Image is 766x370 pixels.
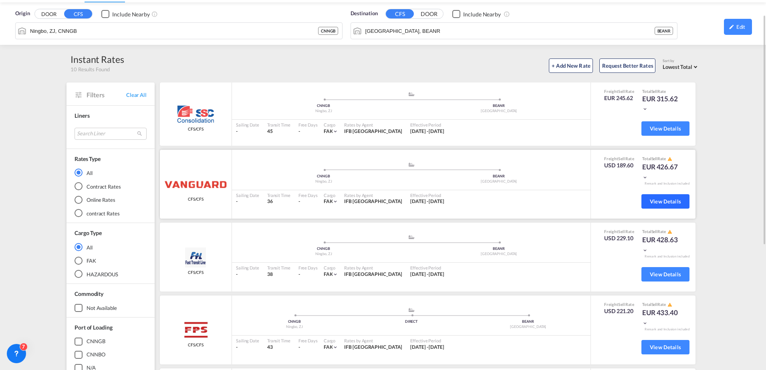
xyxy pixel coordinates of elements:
div: Total Rate [642,88,682,94]
div: Ningbo, ZJ [236,179,411,184]
md-checkbox: Checkbox No Ink [452,10,501,18]
span: Sell [618,156,625,161]
div: Effective Period [410,122,444,128]
span: View Details [650,198,681,205]
button: View Details [641,194,689,209]
div: Free Days [298,122,318,128]
div: BEANR [411,246,587,251]
div: USD 221.20 [604,307,634,315]
div: 15 Sep 2025 - 30 Sep 2025 [410,198,444,205]
md-icon: assets/icons/custom/ship-fill.svg [407,308,416,312]
span: Sell [651,89,658,94]
div: Rates by Agent [344,192,402,198]
div: IFB Belgium [344,198,402,205]
div: BEANR [655,27,673,35]
div: Include Nearby [463,10,501,18]
div: Cargo [324,122,339,128]
span: Filters [87,90,126,99]
span: Sell [618,302,625,307]
div: CNNGB [87,338,105,345]
div: Sailing Date [236,338,259,344]
div: Sailing Date [236,265,259,271]
div: - [236,271,259,278]
div: Freight Rate [604,88,634,94]
div: [GEOGRAPHIC_DATA] [411,179,587,184]
span: Port of Loading [75,324,113,331]
div: Free Days [298,192,318,198]
span: Clear All [126,91,147,99]
button: View Details [641,340,689,354]
div: Ningbo, ZJ [236,251,411,257]
div: Rates by Agent [344,338,402,344]
span: CFS/CFS [188,269,204,275]
span: IFB [GEOGRAPHIC_DATA] [344,128,402,134]
div: [GEOGRAPHIC_DATA] [411,251,587,257]
div: Rates Type [75,155,101,163]
div: Rates by Agent [344,122,402,128]
img: VANGUARD [162,175,230,195]
div: - [298,271,300,278]
div: CNNGB [318,27,338,35]
div: Cargo [324,265,339,271]
md-radio-button: FAK [75,257,147,265]
md-icon: Unchecked: Ignores neighbouring ports when fetching rates.Checked : Includes neighbouring ports w... [504,11,510,17]
div: USD 189.60 [604,161,634,169]
md-icon: icon-chevron-down [642,320,648,326]
div: DIRECT [353,319,470,324]
span: Liners [75,112,89,119]
md-input-container: Antwerp, BEANR [351,23,677,39]
span: View Details [650,344,681,350]
span: View Details [650,125,681,132]
div: Sort by [663,58,699,64]
md-icon: icon-chevron-down [642,247,648,253]
div: 38 [267,271,290,278]
input: Search by Port [365,25,655,37]
div: EUR 428.63 [642,235,682,254]
span: FAK [324,128,333,134]
div: Cargo [324,338,339,344]
md-radio-button: All [75,243,147,251]
div: CNNGB [236,246,411,251]
div: 36 [267,198,290,205]
div: - [298,198,300,205]
button: CFS [64,9,92,18]
div: CNNGB [236,319,353,324]
div: Cargo Type [75,229,102,237]
div: Freight Rate [604,156,634,161]
div: Free Days [298,338,318,344]
div: CNNGB [236,103,411,109]
md-checkbox: CNNBO [75,351,147,359]
span: View Details [650,271,681,277]
md-icon: assets/icons/custom/ship-fill.svg [407,163,416,167]
md-input-container: Ningbo, ZJ, CNNGB [16,23,342,39]
md-icon: Unchecked: Ignores neighbouring ports when fetching rates.Checked : Includes neighbouring ports w... [151,11,158,17]
span: FAK [324,344,333,350]
div: [GEOGRAPHIC_DATA] [470,324,587,330]
div: Include Nearby [112,10,150,18]
div: Total Rate [642,229,682,235]
div: Free Days [298,265,318,271]
div: 43 [267,344,290,351]
span: 10 Results Found [71,66,109,73]
span: Lowest Total [663,64,692,70]
md-icon: icon-pencil [729,24,734,30]
span: [DATE] - [DATE] [410,344,444,350]
span: IFB [GEOGRAPHIC_DATA] [344,344,402,350]
div: BEANR [411,103,587,109]
md-radio-button: HAZARDOUS [75,270,147,278]
div: IFB Belgium [344,271,402,278]
div: EUR 426.67 [642,162,682,181]
md-radio-button: contract Rates [75,209,147,217]
md-icon: icon-chevron-down [333,199,338,204]
span: Sell [651,302,658,307]
span: [DATE] - [DATE] [410,271,444,277]
div: CNNGB [236,174,411,179]
div: [GEOGRAPHIC_DATA] [411,109,587,114]
md-icon: icon-chevron-down [642,106,648,112]
span: FAK [324,271,333,277]
div: 16 Sep 2025 - 30 Sep 2025 [410,271,444,278]
div: BEANR [411,174,587,179]
div: Transit Time [267,338,290,344]
span: Destination [351,10,378,18]
button: icon-alert [667,302,672,308]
